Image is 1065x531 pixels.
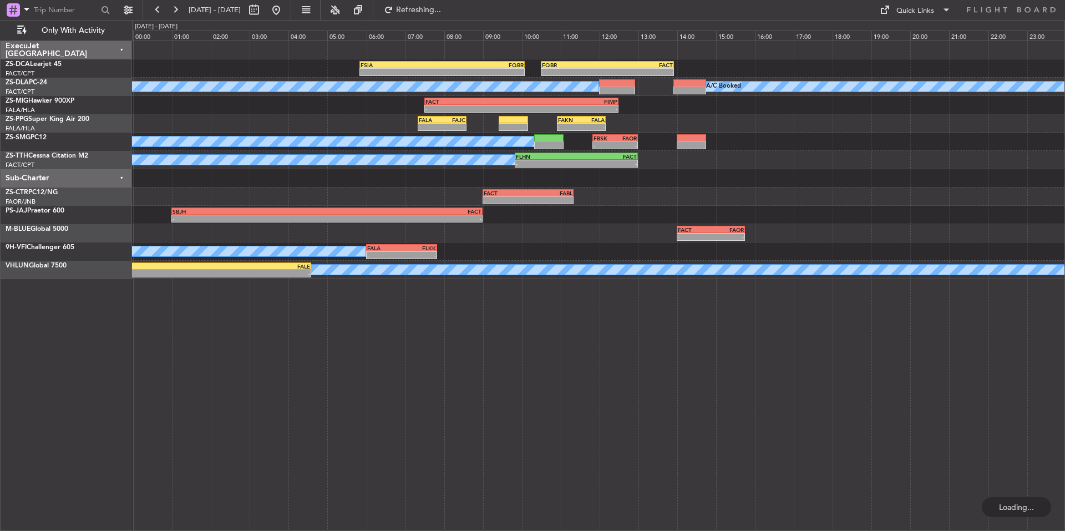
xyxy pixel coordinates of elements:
[542,69,607,75] div: -
[576,153,637,160] div: FACT
[6,116,89,123] a: ZS-PPGSuper King Air 200
[442,69,524,75] div: -
[615,142,637,149] div: -
[871,31,910,41] div: 19:00
[516,160,576,167] div: -
[442,124,465,130] div: -
[484,190,528,196] div: FACT
[711,234,744,240] div: -
[6,98,28,104] span: ZS-MIG
[615,135,637,141] div: FAOR
[419,117,442,123] div: FALA
[711,226,744,233] div: FAOR
[561,31,600,41] div: 11:00
[594,135,615,141] div: FBSK
[6,79,29,86] span: ZS-DLA
[367,245,402,251] div: FALA
[444,31,483,41] div: 08:00
[542,62,607,68] div: FQBR
[600,31,638,41] div: 12:00
[988,31,1027,41] div: 22:00
[327,215,482,222] div: -
[12,22,120,39] button: Only With Activity
[84,270,310,277] div: -
[367,252,402,259] div: -
[982,497,1051,517] div: Loading...
[576,160,637,167] div: -
[833,31,871,41] div: 18:00
[361,62,442,68] div: FSIA
[6,226,68,232] a: M-BLUEGlobal 5000
[6,189,28,196] span: ZS-CTR
[6,244,74,251] a: 9H-VFIChallenger 605
[6,226,31,232] span: M-BLUE
[874,1,956,19] button: Quick Links
[402,252,436,259] div: -
[558,124,581,130] div: -
[288,31,327,41] div: 04:00
[910,31,949,41] div: 20:00
[638,31,677,41] div: 13:00
[528,197,572,204] div: -
[6,134,47,141] a: ZS-SMGPC12
[896,6,934,17] div: Quick Links
[607,62,673,68] div: FACT
[250,31,288,41] div: 03:00
[6,61,30,68] span: ZS-DCA
[367,31,405,41] div: 06:00
[327,208,482,215] div: FACT
[173,215,327,222] div: -
[442,62,524,68] div: FQBR
[516,153,576,160] div: FLHN
[6,79,47,86] a: ZS-DLAPC-24
[6,106,35,114] a: FALA/HLA
[677,31,716,41] div: 14:00
[442,117,465,123] div: FAJC
[425,98,521,105] div: FACT
[6,189,58,196] a: ZS-CTRPC12/NG
[6,134,31,141] span: ZS-SMG
[173,208,327,215] div: SBJH
[6,153,28,159] span: ZS-TTH
[395,6,442,14] span: Refreshing...
[6,198,35,206] a: FAOR/JNB
[327,31,366,41] div: 05:00
[84,263,310,270] div: FALE
[6,262,29,269] span: VHLUN
[6,208,64,214] a: PS-JAJPraetor 600
[716,31,755,41] div: 15:00
[794,31,833,41] div: 17:00
[419,124,442,130] div: -
[581,117,605,123] div: FALA
[558,117,581,123] div: FAKN
[949,31,988,41] div: 21:00
[379,1,445,19] button: Refreshing...
[678,234,711,240] div: -
[484,197,528,204] div: -
[361,69,442,75] div: -
[755,31,794,41] div: 16:00
[405,31,444,41] div: 07:00
[483,31,522,41] div: 09:00
[678,226,711,233] div: FACT
[607,69,673,75] div: -
[135,22,177,32] div: [DATE] - [DATE]
[6,161,34,169] a: FACT/CPT
[172,31,211,41] div: 01:00
[6,244,27,251] span: 9H-VFI
[211,31,250,41] div: 02:00
[29,27,117,34] span: Only With Activity
[528,190,572,196] div: FABL
[594,142,615,149] div: -
[6,69,34,78] a: FACT/CPT
[189,5,241,15] span: [DATE] - [DATE]
[6,153,88,159] a: ZS-TTHCessna Citation M2
[133,31,172,41] div: 00:00
[425,105,521,112] div: -
[6,124,35,133] a: FALA/HLA
[34,2,98,18] input: Trip Number
[6,208,27,214] span: PS-JAJ
[581,124,605,130] div: -
[522,31,561,41] div: 10:00
[6,88,34,96] a: FACT/CPT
